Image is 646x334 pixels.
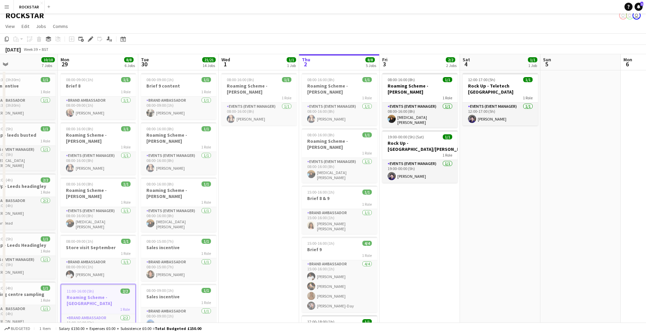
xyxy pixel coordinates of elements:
[141,132,216,144] h3: Roaming Scheme - [PERSON_NAME]
[141,73,216,120] app-job-card: 08:00-09:00 (1h)1/1Brief 9 content1 RoleBrand Ambassador1/108:00-09:00 (1h)[PERSON_NAME]
[227,77,254,82] span: 08:00-16:00 (8h)
[202,77,211,82] span: 1/1
[623,57,632,63] span: Mon
[141,177,216,232] div: 08:00-16:00 (8h)1/1Roaming Scheme - [PERSON_NAME]1 RoleEvents (Event Manager)1/108:00-16:00 (8h)[...
[388,77,415,82] span: 08:00-16:00 (8h)
[40,89,50,94] span: 1 Role
[220,60,230,68] span: 1
[307,241,334,246] span: 15:00-16:00 (1h)
[362,151,372,156] span: 1 Role
[635,3,643,11] a: 1
[301,60,310,68] span: 2
[202,181,211,187] span: 1/1
[11,326,30,331] span: Budgeted
[155,326,201,331] span: Total Budgeted £150.00
[61,258,136,281] app-card-role: Brand Ambassador1/108:00-09:00 (1h)[PERSON_NAME]
[202,57,216,62] span: 21/21
[221,73,297,126] app-job-card: 08:00-16:00 (8h)1/1Roaming Scheme - [PERSON_NAME]1 RoleEvents (Event Manager)1/108:00-16:00 (8h)[...
[203,63,215,68] div: 14 Jobs
[302,186,377,234] app-job-card: 15:00-16:00 (1h)1/1Brief 8 & 91 RoleBrand Ambassador1/115:00-16:00 (1h)[PERSON_NAME] [PERSON_NAME]
[201,89,211,94] span: 1 Role
[121,89,131,94] span: 1 Role
[141,122,216,175] app-job-card: 08:00-16:00 (8h)1/1Roaming Scheme - [PERSON_NAME]1 RoleEvents (Event Manager)1/108:00-16:00 (8h)[...
[287,63,296,68] div: 1 Job
[382,103,458,128] app-card-role: Events (Event Manager)1/108:00-16:00 (8h)[MEDICAL_DATA][PERSON_NAME]
[468,77,495,82] span: 12:00-17:00 (5h)
[59,326,201,331] div: Salary £150.00 + Expenses £0.00 + Subsistence £0.00 =
[543,57,551,63] span: Sun
[443,134,452,139] span: 1/1
[41,57,55,62] span: 10/10
[302,128,377,183] div: 08:00-16:00 (8h)1/1Roaming Scheme - [PERSON_NAME]1 RoleEvents (Event Manager)1/108:00-16:00 (8h)[...
[307,132,334,137] span: 08:00-16:00 (8h)
[61,235,136,281] div: 08:00-09:00 (1h)1/1Store visit September1 RoleBrand Ambassador1/108:00-09:00 (1h)[PERSON_NAME]
[619,11,627,20] app-user-avatar: Ed Harvey
[362,319,372,324] span: 1/1
[146,126,174,131] span: 08:00-16:00 (8h)
[362,132,372,137] span: 1/1
[382,57,388,63] span: Fri
[302,237,377,312] app-job-card: 15:00-16:00 (1h)4/4Brief 91 RoleBrand Ambassador4/415:00-16:00 (1h)[PERSON_NAME][PERSON_NAME][PER...
[462,60,470,68] span: 4
[50,22,71,31] a: Comms
[633,11,641,20] app-user-avatar: Ed Harvey
[121,200,131,205] span: 1 Role
[366,63,376,68] div: 5 Jobs
[302,209,377,234] app-card-role: Brand Ambassador1/115:00-16:00 (1h)[PERSON_NAME] [PERSON_NAME]
[463,103,538,126] app-card-role: Events (Event Manager)1/112:00-17:00 (5h)[PERSON_NAME]
[388,134,424,139] span: 19:00-00:00 (5h) (Sat)
[362,253,372,258] span: 1 Role
[302,246,377,253] h3: Brief 9
[282,77,291,82] span: 1/1
[221,83,297,95] h3: Roaming Scheme - [PERSON_NAME]
[121,251,131,256] span: 1 Role
[66,239,93,244] span: 08:00-09:00 (1h)
[40,190,50,195] span: 1 Role
[3,22,17,31] a: View
[201,300,211,305] span: 1 Role
[542,60,551,68] span: 5
[302,73,377,126] div: 08:00-16:00 (8h)1/1Roaming Scheme - [PERSON_NAME]1 RoleEvents (Event Manager)1/108:00-16:00 (8h)[...
[141,83,216,89] h3: Brief 9 content
[282,95,291,100] span: 1 Role
[221,57,230,63] span: Wed
[5,10,44,21] h1: ROCKSTAR
[362,241,372,246] span: 4/4
[61,73,136,120] app-job-card: 08:00-09:00 (1h)1/1Brief 81 RoleBrand Ambassador1/108:00-09:00 (1h)[PERSON_NAME]
[201,251,211,256] span: 1 Role
[33,22,49,31] a: Jobs
[382,130,458,183] app-job-card: 19:00-00:00 (5h) (Sat)1/1Rock Up - [GEOGRAPHIC_DATA]/[PERSON_NAME]1 RoleEvents (Event Manager)1/1...
[523,77,533,82] span: 1/1
[40,248,50,254] span: 1 Role
[382,160,458,183] app-card-role: Events (Event Manager)1/119:00-00:00 (5h)[PERSON_NAME]
[382,73,458,128] app-job-card: 08:00-16:00 (8h)1/1Roaming Scheme - [PERSON_NAME]1 RoleEvents (Event Manager)1/108:00-16:00 (8h)[...
[302,195,377,201] h3: Brief 8 & 9
[463,57,470,63] span: Sat
[5,23,15,29] span: View
[146,181,174,187] span: 08:00-16:00 (8h)
[302,103,377,126] app-card-role: Events (Event Manager)1/108:00-16:00 (8h)[PERSON_NAME]
[528,63,537,68] div: 1 Job
[221,103,297,126] app-card-role: Events (Event Manager)1/108:00-16:00 (8h)[PERSON_NAME]
[622,60,632,68] span: 6
[66,126,93,131] span: 08:00-16:00 (8h)
[307,190,334,195] span: 15:00-16:00 (1h)
[302,158,377,183] app-card-role: Events (Event Manager)1/108:00-16:00 (8h)[MEDICAL_DATA][PERSON_NAME]
[141,235,216,281] app-job-card: 08:00-15:00 (7h)1/1Sales incentive1 RoleBrand Ambassador1/108:00-15:00 (7h)[PERSON_NAME]
[307,319,334,324] span: 17:00-18:00 (1h)
[61,122,136,175] app-job-card: 08:00-16:00 (8h)1/1Roaming Scheme - [PERSON_NAME]1 RoleEvents (Event Manager)1/108:00-16:00 (8h)[...
[463,83,538,95] h3: Rock Up - Teletech [GEOGRAPHIC_DATA]
[202,288,211,293] span: 1/1
[202,239,211,244] span: 1/1
[287,57,296,62] span: 1/1
[362,77,372,82] span: 1/1
[626,11,634,20] app-user-avatar: Ed Harvey
[141,284,216,330] app-job-card: 08:00-09:00 (1h)1/1Sales incentive1 RoleBrand Ambassador1/108:00-09:00 (1h)[PERSON_NAME]
[141,307,216,330] app-card-role: Brand Ambassador1/108:00-09:00 (1h)[PERSON_NAME]
[40,138,50,143] span: 1 Role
